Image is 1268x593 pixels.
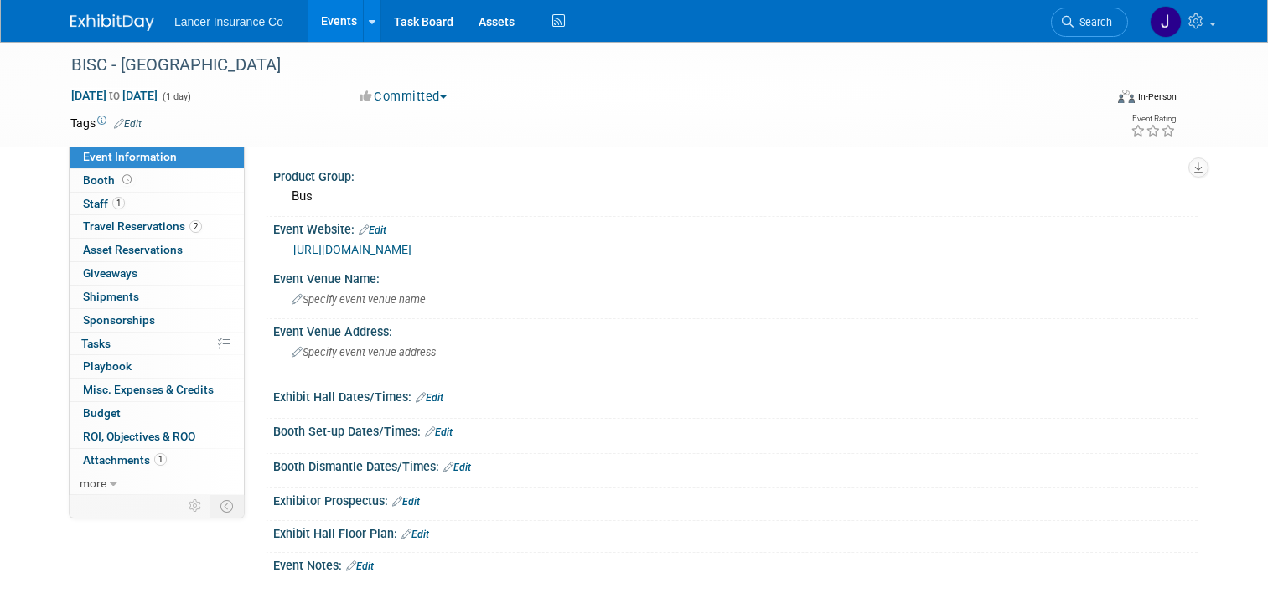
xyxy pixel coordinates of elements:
[443,462,471,473] a: Edit
[425,426,453,438] a: Edit
[70,262,244,285] a: Giveaways
[83,453,167,467] span: Attachments
[70,169,244,192] a: Booth
[1150,6,1182,38] img: Jimmy Navarro
[392,496,420,508] a: Edit
[70,402,244,425] a: Budget
[292,293,426,306] span: Specify event venue name
[161,91,191,102] span: (1 day)
[70,146,244,168] a: Event Information
[70,239,244,261] a: Asset Reservations
[80,477,106,490] span: more
[273,419,1198,441] div: Booth Set-up Dates/Times:
[293,243,411,256] a: [URL][DOMAIN_NAME]
[70,333,244,355] a: Tasks
[83,359,132,373] span: Playbook
[83,150,177,163] span: Event Information
[70,379,244,401] a: Misc. Expenses & Credits
[1131,115,1176,123] div: Event Rating
[83,219,202,233] span: Travel Reservations
[83,313,155,327] span: Sponsorships
[292,346,436,358] span: Specify event venue address
[70,309,244,332] a: Sponsorships
[273,488,1198,510] div: Exhibitor Prospectus:
[273,384,1198,406] div: Exhibit Hall Dates/Times:
[81,337,111,350] span: Tasks
[401,529,429,540] a: Edit
[174,15,283,28] span: Lancer Insurance Co
[70,286,244,308] a: Shipments
[273,454,1198,476] div: Booth Dismantle Dates/Times:
[70,355,244,378] a: Playbook
[70,425,244,448] a: ROI, Objectives & ROO
[83,290,139,303] span: Shipments
[346,560,374,572] a: Edit
[1013,87,1177,112] div: Event Format
[1051,8,1128,37] a: Search
[119,173,135,186] span: Booth not reserved yet
[65,50,1083,80] div: BISC - [GEOGRAPHIC_DATA]
[189,220,202,233] span: 2
[273,164,1198,185] div: Product Group:
[210,495,245,517] td: Toggle Event Tabs
[70,449,244,472] a: Attachments1
[1118,90,1135,103] img: Format-Inperson.png
[416,392,443,404] a: Edit
[70,14,154,31] img: ExhibitDay
[273,266,1198,287] div: Event Venue Name:
[70,215,244,238] a: Travel Reservations2
[154,453,167,466] span: 1
[83,383,214,396] span: Misc. Expenses & Credits
[83,266,137,280] span: Giveaways
[83,406,121,420] span: Budget
[70,472,244,495] a: more
[1137,90,1177,103] div: In-Person
[83,197,125,210] span: Staff
[273,217,1198,239] div: Event Website:
[83,430,195,443] span: ROI, Objectives & ROO
[112,197,125,209] span: 1
[359,224,386,236] a: Edit
[1074,16,1112,28] span: Search
[83,243,183,256] span: Asset Reservations
[273,553,1198,575] div: Event Notes:
[286,183,1185,209] div: Bus
[106,89,122,102] span: to
[70,193,244,215] a: Staff1
[181,495,210,517] td: Personalize Event Tab Strip
[273,319,1198,340] div: Event Venue Address:
[354,88,453,106] button: Committed
[114,118,142,130] a: Edit
[70,115,142,131] td: Tags
[83,173,135,187] span: Booth
[273,521,1198,543] div: Exhibit Hall Floor Plan:
[70,88,158,103] span: [DATE] [DATE]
